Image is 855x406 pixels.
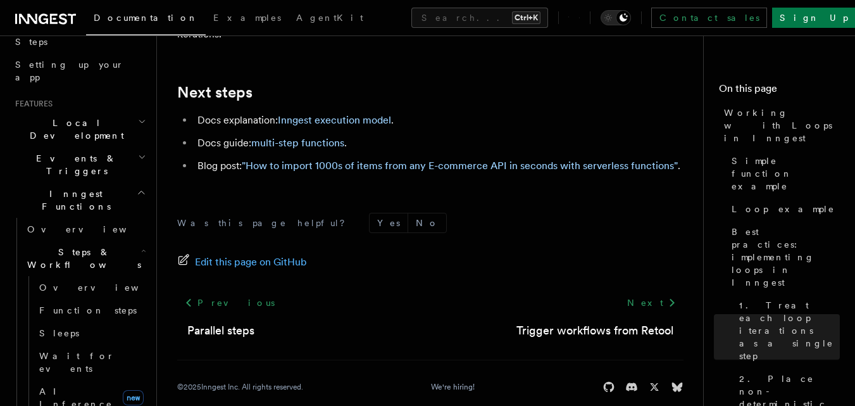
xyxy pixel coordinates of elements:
[10,147,149,182] button: Events & Triggers
[22,246,141,271] span: Steps & Workflows
[732,203,835,215] span: Loop example
[39,282,170,293] span: Overview
[195,253,307,271] span: Edit this page on GitHub
[194,111,683,129] li: Docs explanation: .
[732,225,840,289] span: Best practices: implementing loops in Inngest
[177,84,253,101] a: Next steps
[727,220,840,294] a: Best practices: implementing loops in Inngest
[177,253,307,271] a: Edit this page on GitHub
[194,134,683,152] li: Docs guide: .
[10,99,53,109] span: Features
[370,213,408,232] button: Yes
[15,60,124,82] span: Setting up your app
[22,241,149,276] button: Steps & Workflows
[10,187,137,213] span: Inngest Functions
[431,382,475,392] a: We're hiring!
[512,11,540,24] kbd: Ctrl+K
[10,53,149,89] a: Setting up your app
[39,305,137,315] span: Function steps
[39,351,115,374] span: Wait for events
[734,294,840,367] a: 1. Treat each loop iterations as a single step
[242,160,678,172] a: "How to import 1000s of items from any E-commerce API in seconds with serverless functions"
[739,299,840,362] span: 1. Treat each loop iterations as a single step
[206,4,289,34] a: Examples
[10,152,138,177] span: Events & Triggers
[724,106,840,144] span: Working with Loops in Inngest
[39,328,79,338] span: Sleeps
[34,299,149,322] a: Function steps
[651,8,767,28] a: Contact sales
[296,13,363,23] span: AgentKit
[278,114,391,126] a: Inngest execution model
[10,18,149,53] a: Leveraging Steps
[27,224,158,234] span: Overview
[177,291,282,314] a: Previous
[123,390,144,405] span: new
[10,111,149,147] button: Local Development
[177,382,303,392] div: © 2025 Inngest Inc. All rights reserved.
[620,291,683,314] a: Next
[732,155,840,193] span: Simple function example
[727,198,840,220] a: Loop example
[251,137,344,149] a: multi-step functions
[34,322,149,345] a: Sleeps
[10,117,138,142] span: Local Development
[601,10,631,25] button: Toggle dark mode
[289,4,371,34] a: AgentKit
[86,4,206,35] a: Documentation
[719,101,840,149] a: Working with Loops in Inngest
[194,157,683,175] li: Blog post: .
[727,149,840,198] a: Simple function example
[34,345,149,380] a: Wait for events
[34,276,149,299] a: Overview
[516,322,673,339] a: Trigger workflows from Retool
[408,213,446,232] button: No
[22,218,149,241] a: Overview
[411,8,548,28] button: Search...Ctrl+K
[213,13,281,23] span: Examples
[10,182,149,218] button: Inngest Functions
[187,322,254,339] a: Parallel steps
[719,81,840,101] h4: On this page
[177,217,354,229] p: Was this page helpful?
[94,13,198,23] span: Documentation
